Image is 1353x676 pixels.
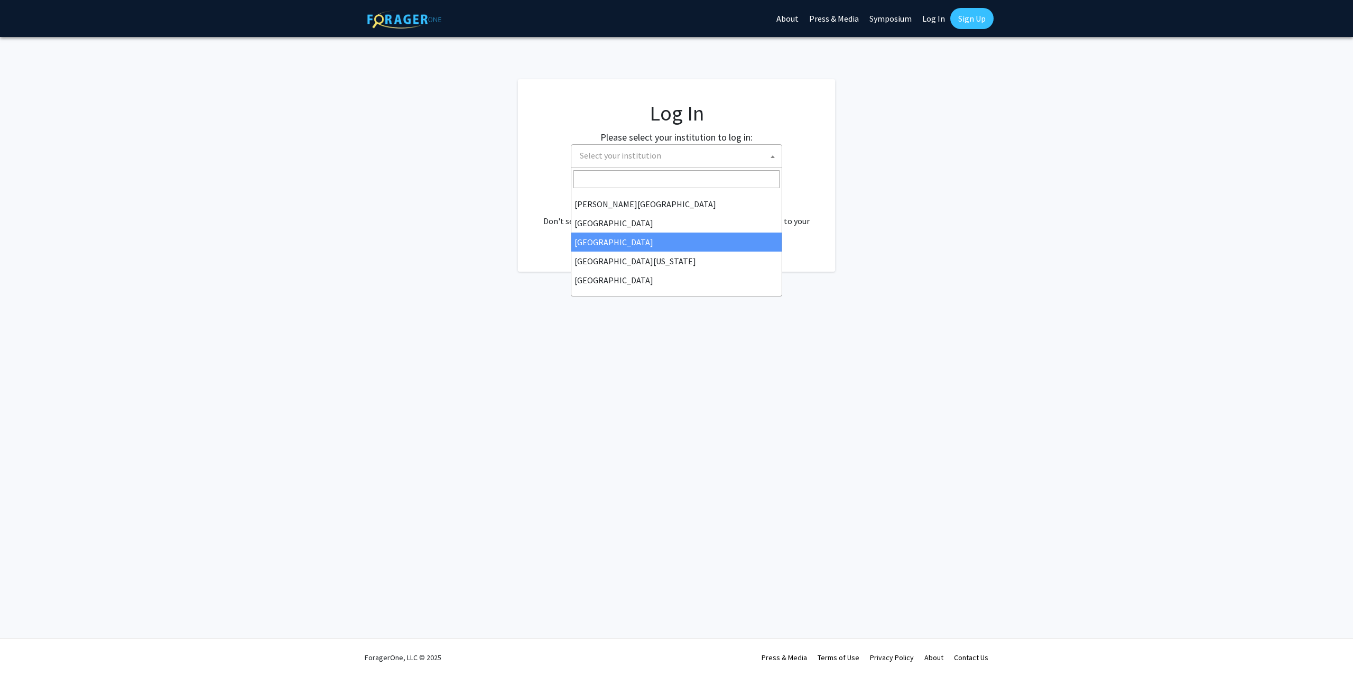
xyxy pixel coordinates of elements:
a: Press & Media [762,653,807,662]
li: [GEOGRAPHIC_DATA] [571,271,782,290]
span: Select your institution [580,150,661,161]
a: About [924,653,943,662]
span: Select your institution [576,145,782,166]
a: Terms of Use [818,653,859,662]
div: ForagerOne, LLC © 2025 [365,639,441,676]
h1: Log In [539,100,814,126]
li: [PERSON_NAME][GEOGRAPHIC_DATA] [571,195,782,214]
div: No account? . Don't see your institution? about bringing ForagerOne to your institution. [539,189,814,240]
label: Please select your institution to log in: [600,130,753,144]
a: Sign Up [950,8,994,29]
img: ForagerOne Logo [367,10,441,29]
a: Contact Us [954,653,988,662]
input: Search [573,170,780,188]
li: [GEOGRAPHIC_DATA] [571,233,782,252]
li: [GEOGRAPHIC_DATA] [571,290,782,309]
span: Select your institution [571,144,782,168]
a: Privacy Policy [870,653,914,662]
iframe: Chat [8,628,45,668]
li: [GEOGRAPHIC_DATA][US_STATE] [571,252,782,271]
li: [GEOGRAPHIC_DATA] [571,214,782,233]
